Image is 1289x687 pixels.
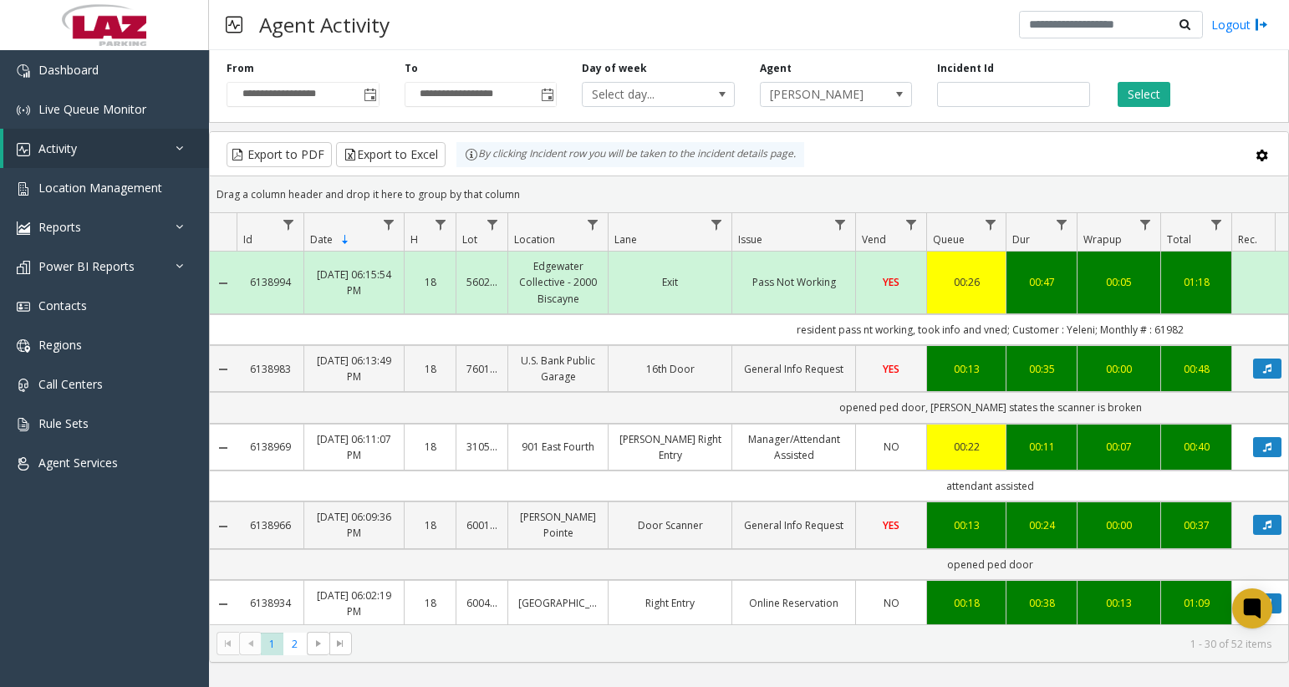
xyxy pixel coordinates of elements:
[742,595,845,611] a: Online Reservation
[1016,361,1067,377] a: 00:35
[17,261,30,274] img: 'icon'
[38,376,103,392] span: Call Centers
[17,104,30,117] img: 'icon'
[1171,595,1221,611] div: 01:09
[742,361,845,377] a: General Info Request
[466,595,497,611] a: 600405
[38,455,118,471] span: Agent Services
[1088,595,1150,611] a: 00:13
[38,180,162,196] span: Location Management
[518,595,598,611] a: [GEOGRAPHIC_DATA]
[314,353,394,384] a: [DATE] 06:13:49 PM
[1083,232,1122,247] span: Wrapup
[619,595,721,611] a: Right Entry
[210,441,237,455] a: Collapse Details
[1171,517,1221,533] a: 00:37
[378,213,400,236] a: Date Filter Menu
[619,274,721,290] a: Exit
[582,213,604,236] a: Location Filter Menu
[1118,82,1170,107] button: Select
[226,4,242,45] img: pageIcon
[283,633,306,655] span: Page 2
[278,213,300,236] a: Id Filter Menu
[312,637,325,650] span: Go to the next page
[866,595,916,611] a: NO
[866,517,916,533] a: YES
[742,517,845,533] a: General Info Request
[866,439,916,455] a: NO
[883,518,899,532] span: YES
[619,361,721,377] a: 16th Door
[415,274,446,290] a: 18
[329,632,352,655] span: Go to the last page
[415,361,446,377] a: 18
[1016,439,1067,455] div: 00:11
[38,298,87,313] span: Contacts
[38,415,89,431] span: Rule Sets
[883,275,899,289] span: YES
[38,140,77,156] span: Activity
[314,588,394,619] a: [DATE] 06:02:19 PM
[210,180,1288,209] div: Drag a column header and drop it here to group by that column
[514,232,555,247] span: Location
[980,213,1002,236] a: Queue Filter Menu
[742,274,845,290] a: Pass Not Working
[933,232,965,247] span: Queue
[227,61,254,76] label: From
[884,440,899,454] span: NO
[1205,213,1228,236] a: Total Filter Menu
[247,595,293,611] a: 6138934
[1088,439,1150,455] div: 00:07
[1016,595,1067,611] a: 00:38
[742,431,845,463] a: Manager/Attendant Assisted
[884,596,899,610] span: NO
[518,353,598,384] a: U.S. Bank Public Garage
[360,83,379,106] span: Toggle popup
[17,339,30,353] img: 'icon'
[17,182,30,196] img: 'icon'
[583,83,703,106] span: Select day...
[1238,232,1257,247] span: Rec.
[210,520,237,533] a: Collapse Details
[937,361,996,377] a: 00:13
[336,142,446,167] button: Export to Excel
[1171,274,1221,290] div: 01:18
[582,61,647,76] label: Day of week
[1134,213,1157,236] a: Wrapup Filter Menu
[247,361,293,377] a: 6138983
[210,277,237,290] a: Collapse Details
[17,143,30,156] img: 'icon'
[619,431,721,463] a: [PERSON_NAME] Right Entry
[465,148,478,161] img: infoIcon.svg
[227,142,332,167] button: Export to PDF
[415,439,446,455] a: 18
[1171,361,1221,377] a: 00:48
[619,517,721,533] a: Door Scanner
[1016,517,1067,533] a: 00:24
[1088,517,1150,533] a: 00:00
[466,274,497,290] a: 560292
[462,232,477,247] span: Lot
[518,258,598,307] a: Edgewater Collective - 2000 Biscayne
[1088,361,1150,377] div: 00:00
[829,213,852,236] a: Issue Filter Menu
[314,431,394,463] a: [DATE] 06:11:07 PM
[243,232,252,247] span: Id
[706,213,728,236] a: Lane Filter Menu
[538,83,556,106] span: Toggle popup
[862,232,886,247] span: Vend
[415,595,446,611] a: 18
[1016,274,1067,290] div: 00:47
[518,509,598,541] a: [PERSON_NAME] Pointe
[937,517,996,533] a: 00:13
[405,61,418,76] label: To
[3,129,209,168] a: Activity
